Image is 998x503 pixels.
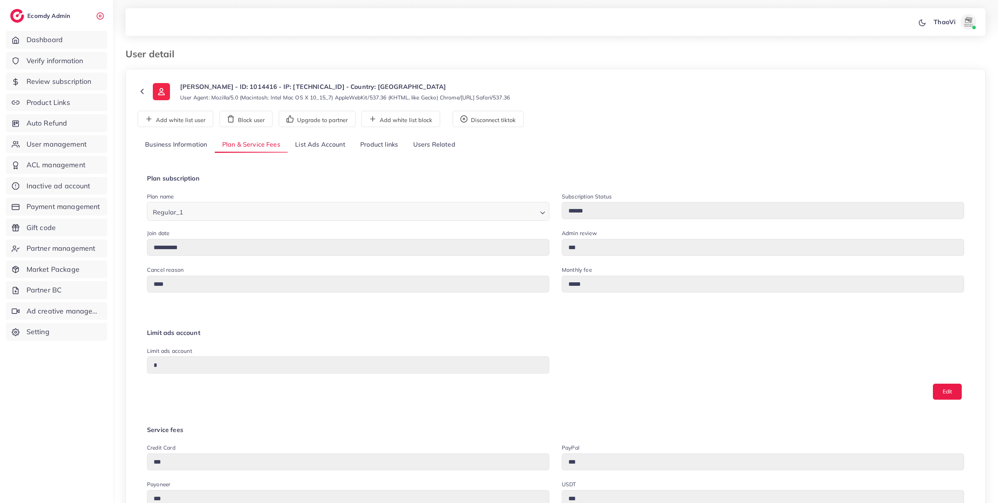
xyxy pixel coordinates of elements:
a: logoEcomdy Admin [10,9,72,23]
label: Credit card [147,444,175,452]
label: Subscription Status [562,193,612,200]
label: PayPal [562,444,579,452]
span: Verify information [27,56,83,66]
a: Dashboard [6,31,107,49]
a: ACL management [6,156,107,174]
a: List Ads Account [288,136,353,153]
a: Market Package [6,260,107,278]
label: USDT [562,480,576,488]
button: Upgrade to partner [279,111,356,127]
span: Regular_1 [151,207,185,218]
a: User management [6,135,107,153]
a: Review subscription [6,73,107,90]
span: Auto Refund [27,118,67,128]
a: Inactive ad account [6,177,107,195]
label: Limit ads account [147,347,192,355]
a: Business Information [138,136,215,153]
label: Cancel reason [147,266,184,274]
small: User Agent: Mozilla/5.0 (Macintosh; Intel Mac OS X 10_15_7) AppleWebKit/537.36 (KHTML, like Gecko... [180,94,510,101]
label: Payoneer [147,480,170,488]
label: Admin review [562,229,597,237]
a: Payment management [6,198,107,216]
div: Search for option [147,202,549,220]
input: Search for option [186,205,537,218]
a: Auto Refund [6,114,107,132]
span: Partner management [27,243,96,253]
label: Join date [147,229,170,237]
a: Product Links [6,94,107,112]
a: Setting [6,323,107,341]
a: ThaoViavatar [929,14,979,30]
img: ic-user-info.36bf1079.svg [153,83,170,100]
h3: User detail [126,48,180,60]
p: ThaoVi [934,17,956,27]
span: Market Package [27,264,80,275]
span: Payment management [27,202,100,212]
a: Gift code [6,219,107,237]
span: Dashboard [27,35,63,45]
button: Add white list block [361,111,440,127]
h4: Plan subscription [147,175,964,182]
span: Partner BC [27,285,62,295]
p: [PERSON_NAME] - ID: 1014416 - IP: [TECHNICAL_ID] - Country: [GEOGRAPHIC_DATA] [180,82,510,91]
a: Partner BC [6,281,107,299]
label: Monthly fee [562,266,592,274]
span: Setting [27,327,50,337]
button: Add white list user [138,111,213,127]
a: Plan & Service Fees [215,136,288,153]
button: Edit [933,384,962,400]
span: Ad creative management [27,306,101,316]
a: Verify information [6,52,107,70]
span: Review subscription [27,76,92,87]
span: Product Links [27,97,70,108]
button: Disconnect tiktok [453,111,524,127]
a: Partner management [6,239,107,257]
span: Inactive ad account [27,181,90,191]
img: avatar [961,14,976,30]
label: Plan name [147,193,174,200]
h4: Limit ads account [147,329,964,337]
img: logo [10,9,24,23]
span: Gift code [27,223,56,233]
a: Ad creative management [6,302,107,320]
button: Block user [219,111,273,127]
span: User management [27,139,87,149]
h2: Ecomdy Admin [27,12,72,19]
h4: Service fees [147,426,964,434]
a: Product links [353,136,405,153]
span: ACL management [27,160,85,170]
a: Users Related [405,136,462,153]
